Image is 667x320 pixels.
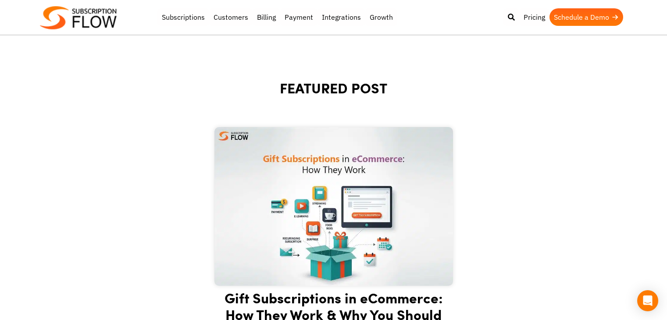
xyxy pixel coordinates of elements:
a: Pricing [519,8,549,26]
a: Billing [253,8,280,26]
a: Growth [365,8,397,26]
div: Open Intercom Messenger [637,290,658,311]
a: Integrations [317,8,365,26]
img: Gift Subscriptions in eCommerce [214,127,453,286]
a: Payment [280,8,317,26]
h1: FEATURED POST [71,79,597,118]
img: Subscriptionflow [40,6,117,29]
a: Schedule a Demo [549,8,623,26]
a: Customers [209,8,253,26]
a: Subscriptions [157,8,209,26]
